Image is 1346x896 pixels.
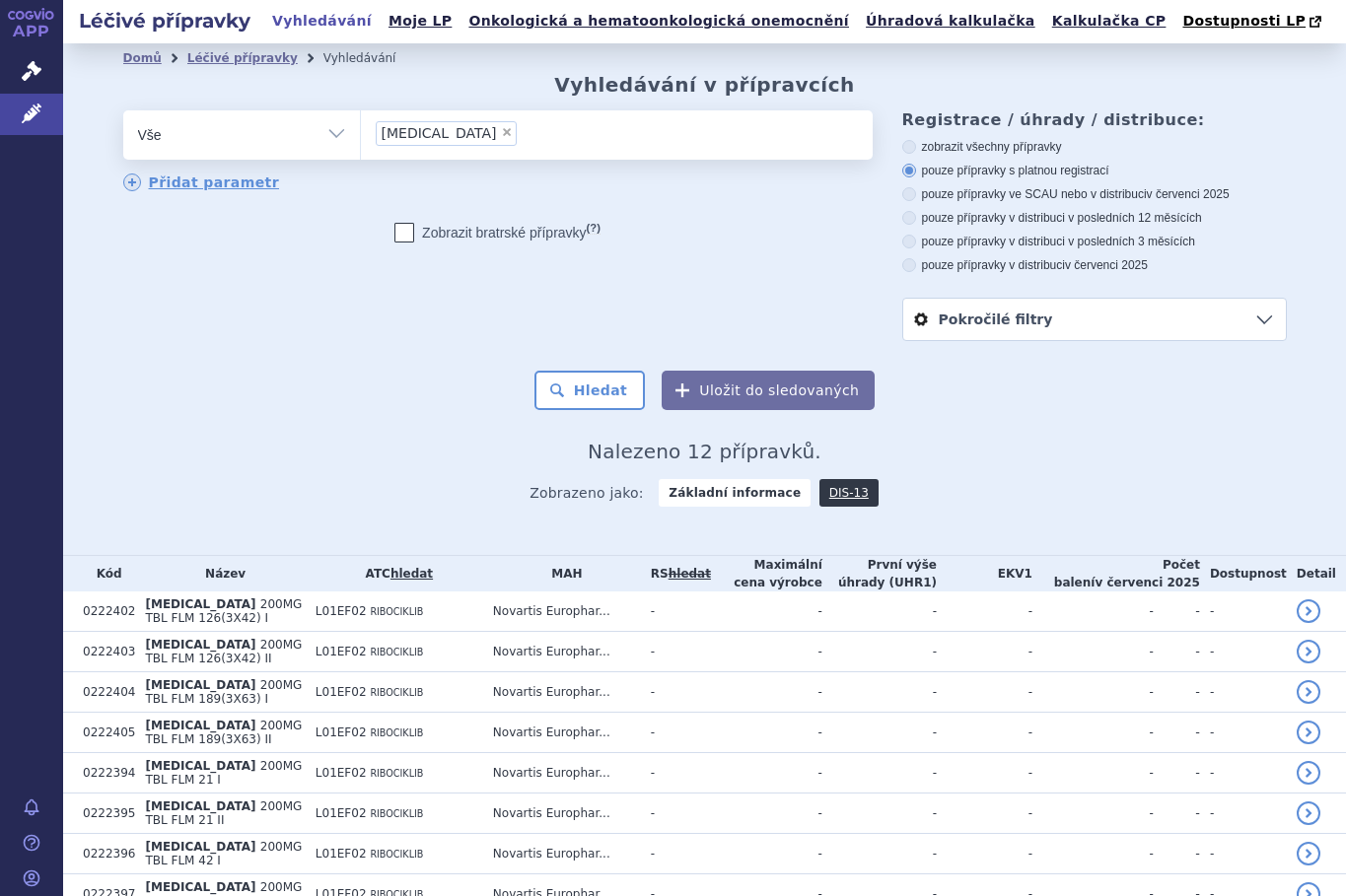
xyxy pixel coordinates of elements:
th: První výše úhrady (UHR1) [822,556,937,591]
td: - [937,753,1032,793]
span: 200MG TBL FLM 189(3X63) I [145,678,302,706]
a: detail [1297,680,1320,704]
span: 200MG TBL FLM 189(3X63) II [145,719,302,746]
a: Přidat parametr [123,173,280,191]
td: - [641,793,711,834]
a: Úhradová kalkulačka [860,8,1041,34]
span: × [501,126,513,138]
td: - [1032,672,1154,713]
td: 0222402 [73,591,135,632]
span: 200MG TBL FLM 126(3X42) II [145,638,302,665]
td: - [1154,713,1200,753]
li: Vyhledávání [323,43,422,73]
td: - [1154,591,1200,632]
h2: Léčivé přípravky [63,7,266,34]
span: v červenci 2025 [1147,187,1230,201]
td: - [937,672,1032,713]
td: - [1200,834,1287,874]
a: Vyhledávání [266,8,378,34]
td: - [937,793,1032,834]
td: - [1200,793,1287,834]
td: - [937,834,1032,874]
span: [MEDICAL_DATA] [145,799,255,813]
td: - [711,632,822,672]
span: L01EF02 [316,806,367,820]
span: [MEDICAL_DATA] [145,759,255,773]
a: detail [1297,761,1320,785]
td: - [1154,632,1200,672]
a: Kalkulačka CP [1046,8,1172,34]
td: - [1154,753,1200,793]
th: Maximální cena výrobce [711,556,822,591]
span: 200MG TBL FLM 42 I [145,840,302,867]
td: Novartis Europhar... [483,753,641,793]
label: pouze přípravky v distribuci [902,257,1287,273]
th: Dostupnost [1200,556,1287,591]
td: - [937,713,1032,753]
td: 0222404 [73,672,135,713]
a: detail [1297,640,1320,663]
a: detail [1297,599,1320,623]
td: - [711,591,822,632]
span: RIBOCIKLIB [370,647,423,657]
td: - [641,713,711,753]
td: - [822,834,937,874]
th: Kód [73,556,135,591]
span: [MEDICAL_DATA] [382,126,497,140]
span: [MEDICAL_DATA] [145,597,255,611]
span: L01EF02 [316,645,367,658]
td: - [1154,793,1200,834]
span: [MEDICAL_DATA] [145,880,255,894]
label: pouze přípravky s platnou registrací [902,163,1287,178]
td: - [1032,793,1154,834]
a: vyhledávání neobsahuje žádnou platnou referenční skupinu [669,567,711,581]
a: Pokročilé filtry [903,299,1286,340]
strong: Základní informace [659,479,811,507]
label: pouze přípravky v distribuci v posledních 3 měsících [902,234,1287,249]
span: v červenci 2025 [1065,258,1148,272]
td: - [711,713,822,753]
th: Počet balení [1032,556,1200,591]
button: Uložit do sledovaných [662,371,875,410]
td: 0222405 [73,713,135,753]
label: Zobrazit bratrské přípravky [394,223,601,242]
h3: Registrace / úhrady / distribuce: [902,110,1287,129]
td: 0222394 [73,753,135,793]
a: DIS-13 [819,479,879,507]
td: - [937,591,1032,632]
span: [MEDICAL_DATA] [145,638,255,652]
span: [MEDICAL_DATA] [145,719,255,732]
th: RS [641,556,711,591]
a: detail [1297,801,1320,825]
a: Moje LP [383,8,458,34]
td: - [711,793,822,834]
td: - [822,632,937,672]
td: - [641,753,711,793]
th: Detail [1287,556,1346,591]
th: EKV1 [937,556,1032,591]
span: RIBOCIKLIB [370,727,423,738]
td: - [822,753,937,793]
a: detail [1297,842,1320,865]
th: ATC [306,556,483,591]
td: - [822,793,937,834]
span: L01EF02 [316,766,367,780]
a: Domů [123,51,162,65]
span: v červenci 2025 [1095,576,1199,589]
button: Hledat [534,371,646,410]
a: hledat [390,567,433,581]
td: - [711,672,822,713]
td: - [1200,713,1287,753]
td: Novartis Europhar... [483,834,641,874]
a: detail [1297,721,1320,744]
td: - [822,672,937,713]
td: - [822,591,937,632]
a: Onkologická a hematoonkologická onemocnění [462,8,855,34]
td: - [1032,632,1154,672]
span: L01EF02 [316,725,367,739]
td: - [937,632,1032,672]
span: RIBOCIKLIB [370,849,423,860]
span: 200MG TBL FLM 126(3X42) I [145,597,302,625]
td: Novartis Europhar... [483,632,641,672]
span: RIBOCIKLIB [370,687,423,698]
